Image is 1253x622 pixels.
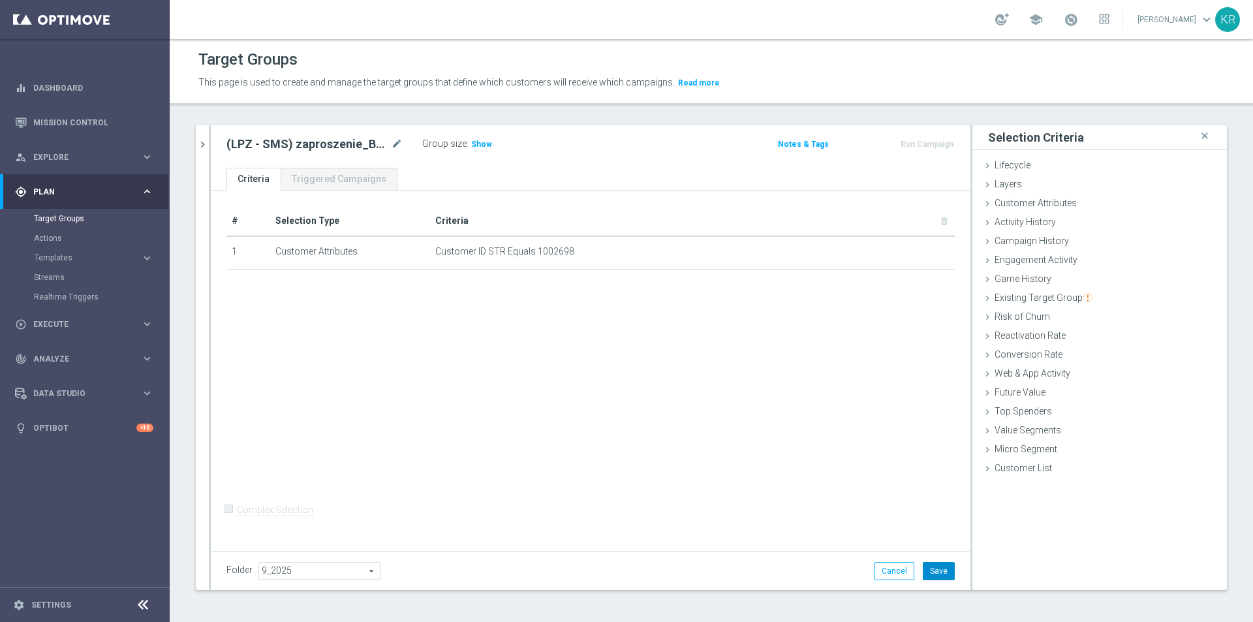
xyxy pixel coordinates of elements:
[923,562,955,580] button: Save
[34,292,136,302] a: Realtime Triggers
[471,140,492,149] span: Show
[196,125,209,164] button: chevron_right
[141,318,153,330] i: keyboard_arrow_right
[34,268,168,287] div: Streams
[15,151,141,163] div: Explore
[14,388,154,399] button: Data Studio keyboard_arrow_right
[34,253,154,263] button: Templates keyboard_arrow_right
[467,138,469,149] label: :
[14,117,154,128] div: Mission Control
[237,504,313,516] label: Complex Selection
[1029,12,1043,27] span: school
[270,206,431,236] th: Selection Type
[15,353,27,365] i: track_changes
[33,153,141,161] span: Explore
[988,130,1084,145] h3: Selection Criteria
[15,151,27,163] i: person_search
[995,198,1077,208] span: Customer Attributes
[141,352,153,365] i: keyboard_arrow_right
[874,562,914,580] button: Cancel
[995,406,1052,416] span: Top Spenders
[198,50,298,69] h1: Target Groups
[226,206,270,236] th: #
[15,186,141,198] div: Plan
[198,77,675,87] span: This page is used to create and manage the target groups that define which customers will receive...
[15,411,153,445] div: Optibot
[226,136,388,152] h2: (LPZ - SMS) zaproszenie_BeataXXL_18092025
[196,138,209,151] i: chevron_right
[15,319,27,330] i: play_circle_outline
[995,330,1066,341] span: Reactivation Rate
[15,186,27,198] i: gps_fixed
[31,601,71,609] a: Settings
[33,105,153,140] a: Mission Control
[995,349,1062,360] span: Conversion Rate
[141,387,153,399] i: keyboard_arrow_right
[422,138,467,149] label: Group size
[33,70,153,105] a: Dashboard
[281,168,397,191] a: Triggered Campaigns
[14,319,154,330] div: play_circle_outline Execute keyboard_arrow_right
[34,213,136,224] a: Target Groups
[15,422,27,434] i: lightbulb
[34,287,168,307] div: Realtime Triggers
[995,273,1051,284] span: Game History
[995,255,1077,265] span: Engagement Activity
[14,354,154,364] button: track_changes Analyze keyboard_arrow_right
[435,215,469,226] span: Criteria
[995,217,1056,227] span: Activity History
[995,463,1052,473] span: Customer List
[995,236,1069,246] span: Campaign History
[33,188,141,196] span: Plan
[15,388,141,399] div: Data Studio
[14,83,154,93] button: equalizer Dashboard
[34,209,168,228] div: Target Groups
[35,254,128,262] span: Templates
[15,82,27,94] i: equalizer
[141,252,153,264] i: keyboard_arrow_right
[995,179,1022,189] span: Layers
[435,246,574,257] span: Customer ID STR Equals 1002698
[15,353,141,365] div: Analyze
[33,320,141,328] span: Execute
[995,444,1057,454] span: Micro Segment
[270,236,431,269] td: Customer Attributes
[995,160,1030,170] span: Lifecycle
[34,228,168,248] div: Actions
[14,187,154,197] button: gps_fixed Plan keyboard_arrow_right
[1199,12,1214,27] span: keyboard_arrow_down
[677,76,721,90] button: Read more
[15,70,153,105] div: Dashboard
[226,565,253,576] label: Folder
[15,319,141,330] div: Execute
[1215,7,1240,32] div: KR
[995,292,1092,303] span: Existing Target Group
[1136,10,1215,29] a: [PERSON_NAME]keyboard_arrow_down
[33,355,141,363] span: Analyze
[14,152,154,163] button: person_search Explore keyboard_arrow_right
[13,599,25,611] i: settings
[35,254,141,262] div: Templates
[226,168,281,191] a: Criteria
[1198,127,1211,145] i: close
[995,387,1045,397] span: Future Value
[995,425,1061,435] span: Value Segments
[34,272,136,283] a: Streams
[15,105,153,140] div: Mission Control
[33,411,136,445] a: Optibot
[777,137,830,151] button: Notes & Tags
[136,424,153,432] div: +10
[14,423,154,433] button: lightbulb Optibot +10
[391,136,403,152] i: mode_edit
[141,185,153,198] i: keyboard_arrow_right
[33,390,141,397] span: Data Studio
[34,233,136,243] a: Actions
[141,151,153,163] i: keyboard_arrow_right
[34,248,168,268] div: Templates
